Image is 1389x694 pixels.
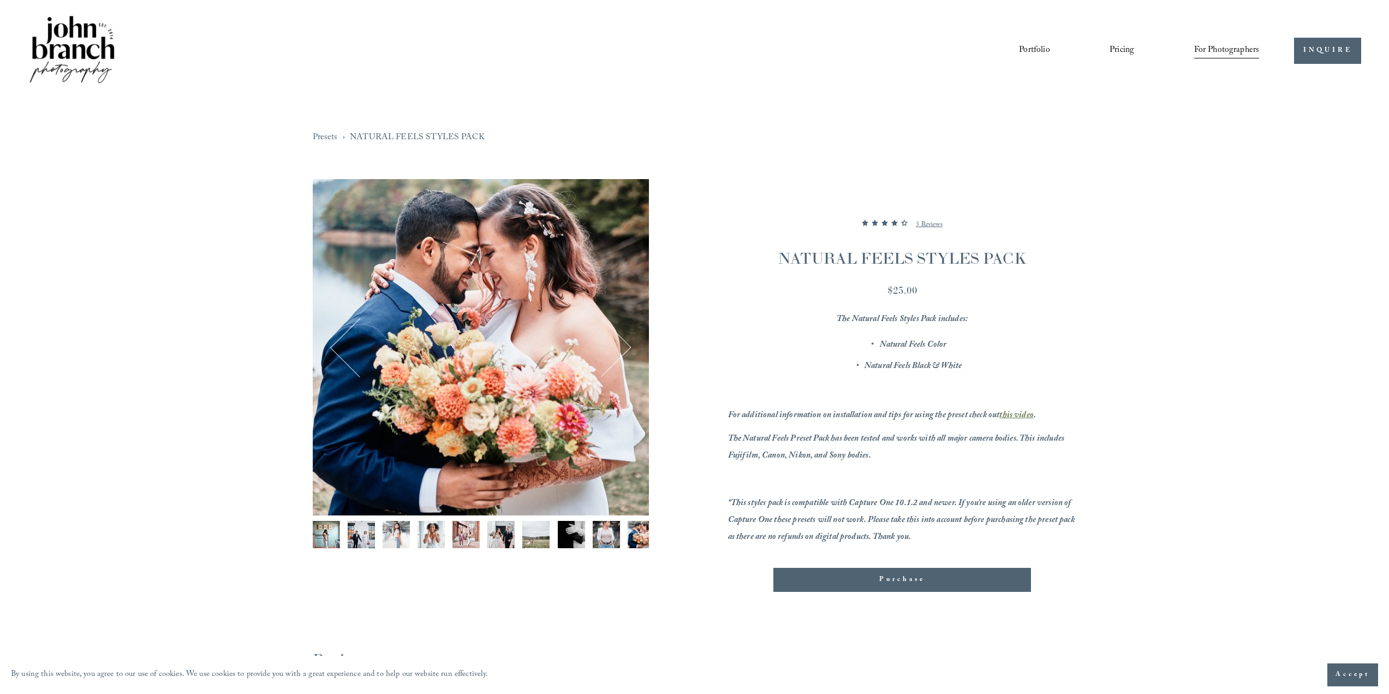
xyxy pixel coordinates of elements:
a: NATURAL FEELS STYLES PACK [350,131,485,145]
img: DSCF6275-1.jpg [313,179,649,515]
img: John Branch IV Photography [28,14,116,87]
em: Natural Feels Black & White [865,359,962,374]
div: Gallery thumbnails [313,521,649,554]
img: DSCF6275-1.jpg [628,521,655,548]
em: The Natural Feels Preset Pack has been tested and works with all major camera bodies. This includ... [728,432,1066,464]
em: . [1034,408,1036,423]
h2: Reviews [313,649,1077,670]
em: For additional information on installation and tips for using the preset check out [728,408,1000,423]
button: Next [575,321,628,373]
h1: NATURAL FEELS STYLES PACK [728,247,1077,269]
button: Image 4 of 13 [418,521,445,548]
a: Portfolio [1019,41,1050,60]
img: DSCF3227-1.jpg [593,521,620,548]
img: DSCF6286-1.jpg [522,521,550,548]
button: Image 1 of 13 [313,521,340,548]
em: The Natural Feels Styles Pack includes: [837,312,968,327]
img: DSCF5594-1.jpg [348,521,375,548]
span: Accept [1336,669,1370,680]
img: DSCF4286-1.jpg [383,521,410,548]
div: 4.3 average product rating [313,649,1077,694]
div: Purchase [782,574,1022,585]
button: Image 10 of 13 [628,521,655,548]
a: this video [999,408,1034,423]
img: DSCF0130(1)-1.jpg [313,521,340,548]
button: Image 5 of 13 [452,521,480,548]
button: Image 6 of 13 [487,521,515,548]
span: For Photographers [1194,42,1260,59]
button: Image 3 of 13 [383,521,410,548]
button: Image 8 of 13 [558,521,585,548]
em: *This styles pack is compatible with Capture One 10.1.2 and newer. If you’re using an older versi... [728,496,1076,545]
a: Pricing [1110,41,1134,60]
em: Natural Feels Color [880,338,947,353]
button: Image 2 of 13 [348,521,375,548]
button: Image 9 of 13 [593,521,620,548]
p: 3 Reviews [916,218,942,232]
p: By using this website, you agree to our use of cookies. We use cookies to provide you with a grea... [11,667,488,683]
a: folder dropdown [1194,41,1260,60]
div: Purchase [773,568,1032,592]
img: DSCF0194(2)-1.jpg [487,521,515,548]
img: DSCF3769-1.jpg [558,521,585,548]
img: DSCF1389-1.jpg [452,521,480,548]
a: 3 Reviews [916,212,942,238]
div: $25.00 [728,283,1077,298]
a: INQUIRE [1294,38,1361,64]
button: Previous [333,321,386,373]
button: Accept [1327,663,1378,686]
section: Gallery [313,179,649,623]
a: Presets [313,131,338,145]
button: Image 7 of 13 [522,521,550,548]
img: DSCF8791(1)-1.jpg [418,521,445,548]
